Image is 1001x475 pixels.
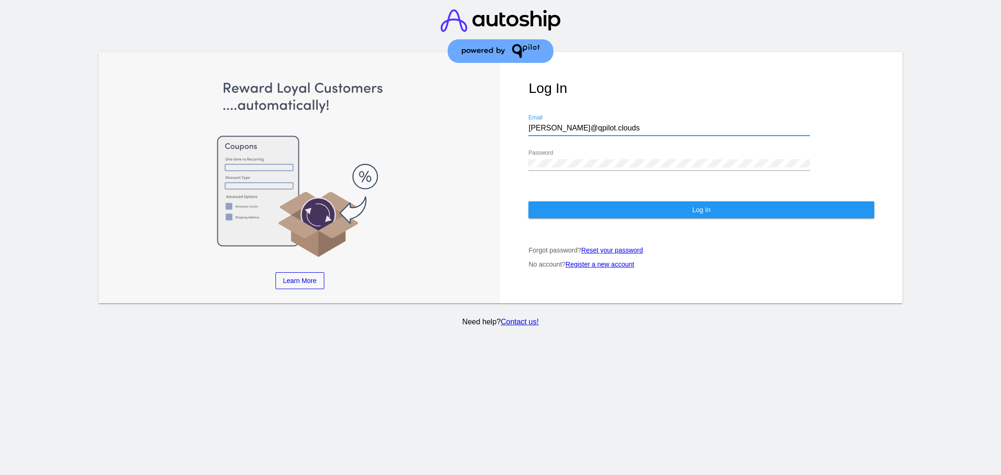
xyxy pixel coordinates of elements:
[528,80,874,96] h1: Log In
[692,206,711,214] span: Log In
[528,260,874,268] p: No account?
[283,277,317,284] span: Learn More
[528,201,874,218] button: Log In
[581,246,643,254] a: Reset your password
[97,318,904,326] p: Need help?
[565,260,634,268] a: Register a new account
[501,318,539,326] a: Contact us!
[127,80,473,259] img: Apply Coupons Automatically to Scheduled Orders with QPilot
[528,124,810,132] input: Email
[275,272,324,289] a: Learn More
[528,246,874,254] p: Forgot password?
